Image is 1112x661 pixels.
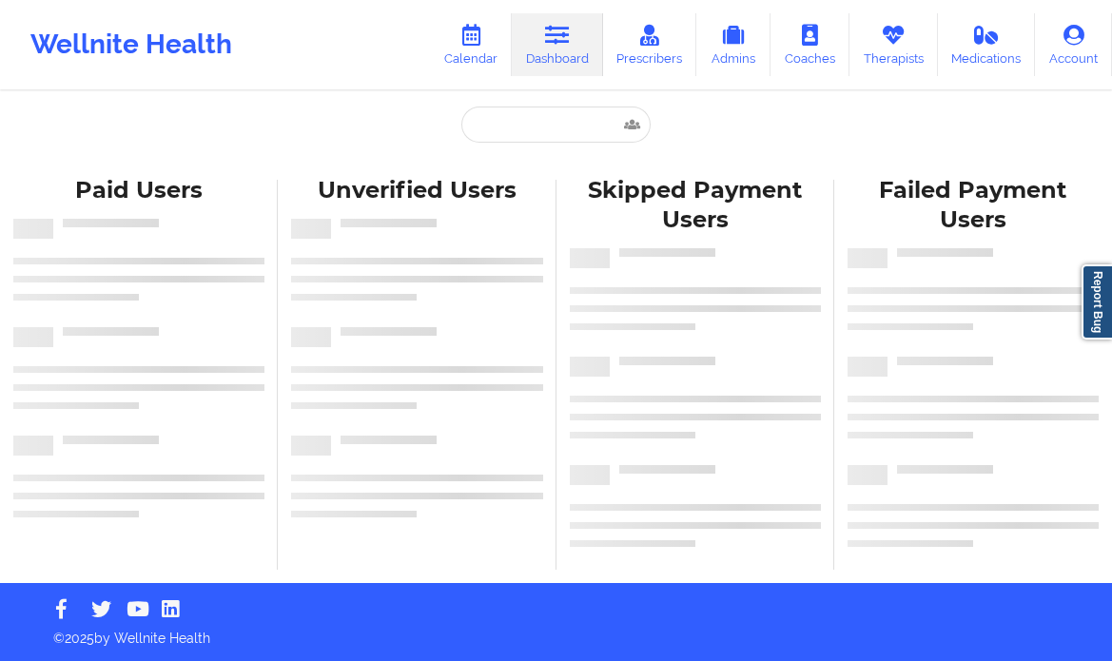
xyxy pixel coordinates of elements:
div: Failed Payment Users [848,176,1099,235]
a: Therapists [849,13,938,76]
a: Coaches [771,13,849,76]
div: Skipped Payment Users [570,176,821,235]
a: Medications [938,13,1036,76]
div: Paid Users [13,176,264,205]
div: Unverified Users [291,176,542,205]
a: Account [1035,13,1112,76]
a: Admins [696,13,771,76]
a: Report Bug [1082,264,1112,340]
a: Calendar [430,13,512,76]
p: © 2025 by Wellnite Health [40,615,1072,648]
a: Dashboard [512,13,603,76]
a: Prescribers [603,13,697,76]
